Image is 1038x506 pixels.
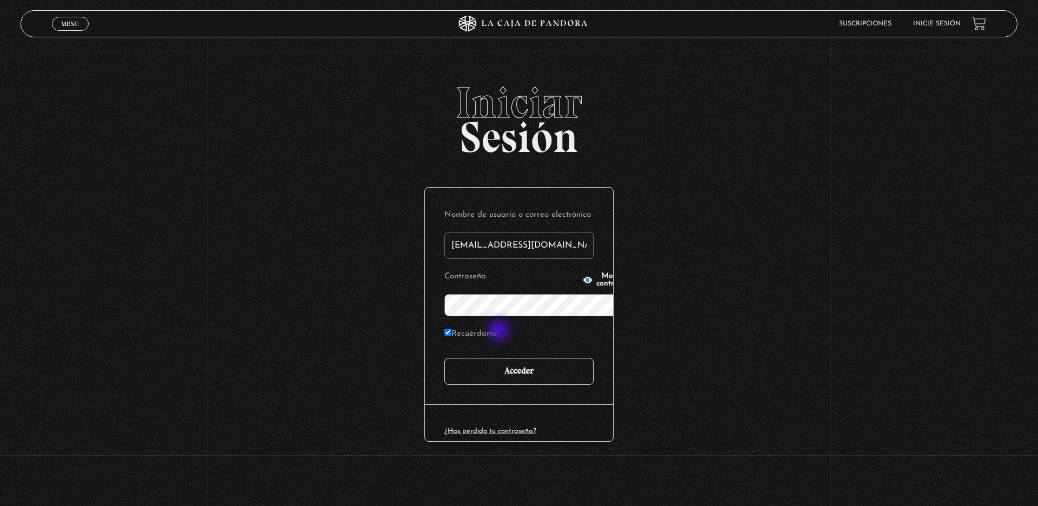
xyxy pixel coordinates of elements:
span: Iniciar [21,81,1017,124]
input: Acceder [444,358,594,385]
a: View your shopping cart [972,16,986,31]
label: Contraseña [444,269,579,285]
span: Menu [61,21,79,27]
span: Cerrar [58,30,83,37]
label: Recuérdame [444,326,497,343]
span: Mostrar contraseña [596,272,634,288]
a: Suscripciones [839,21,891,27]
a: ¿Has perdido tu contraseña? [444,428,536,435]
a: Inicie sesión [913,21,961,27]
label: Nombre de usuario o correo electrónico [444,207,594,224]
input: Recuérdame [444,329,451,336]
h2: Sesión [21,81,1017,150]
button: Mostrar contraseña [582,272,634,288]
